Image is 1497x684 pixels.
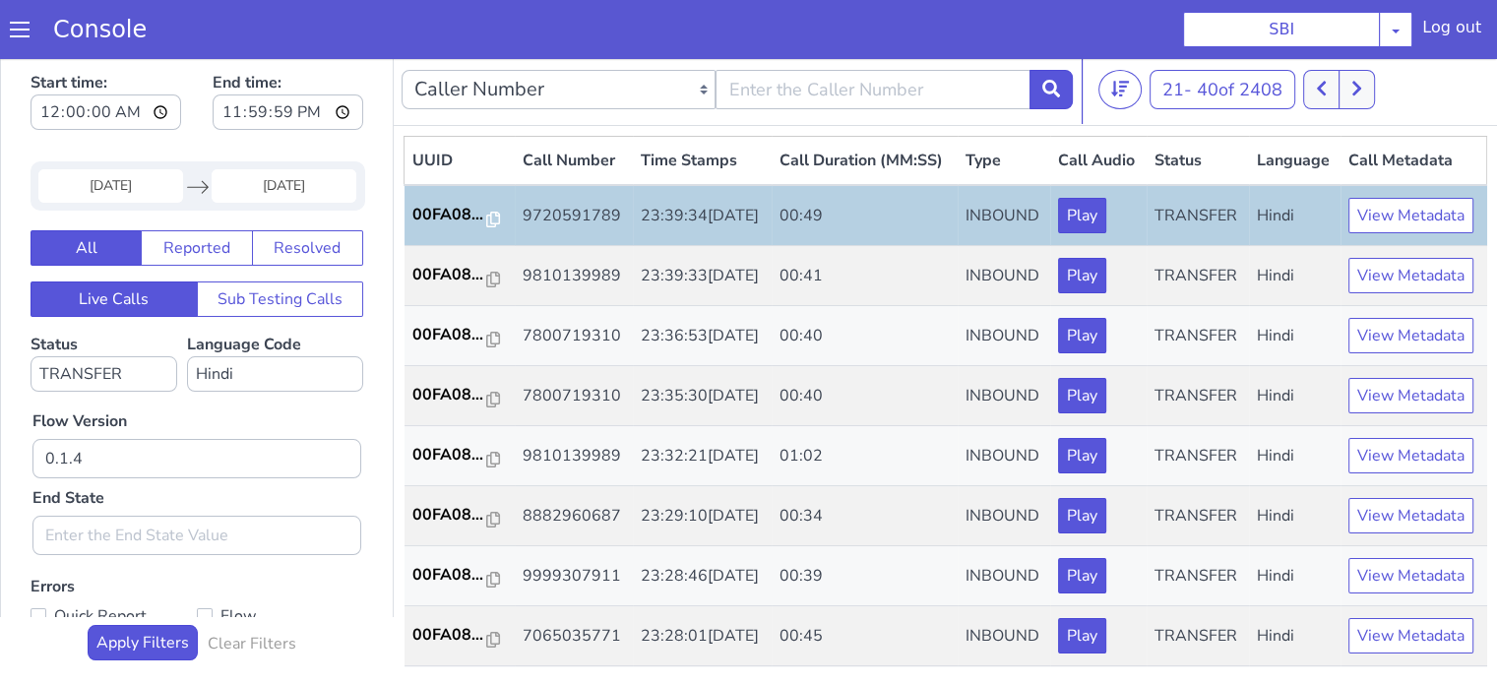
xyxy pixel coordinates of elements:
p: 00FA08... [412,329,487,352]
td: INBOUND [958,372,1050,432]
td: TRANSFER [1147,432,1249,492]
td: 7800719310 [515,312,633,372]
td: Hindi [1249,131,1341,192]
td: INBOUND [958,192,1050,252]
td: 23:27:02[DATE] [633,612,772,672]
button: Play [1058,324,1106,359]
button: Play [1058,444,1106,479]
button: View Metadata [1348,384,1473,419]
td: INBOUND [958,131,1050,192]
td: 23:39:34[DATE] [633,131,772,192]
td: 23:39:33[DATE] [633,192,772,252]
button: Sub Testing Calls [197,227,364,263]
a: 00FA08... [412,269,507,292]
button: View Metadata [1348,564,1473,599]
a: 00FA08... [412,329,507,352]
p: 00FA08... [412,209,487,232]
th: Language [1249,83,1341,132]
td: 00:45 [772,552,958,612]
input: End time: [213,40,363,76]
a: 00FA08... [412,149,507,172]
td: TRANSFER [1147,312,1249,372]
button: Resolved [252,176,363,212]
input: Enter the Caller Number [716,16,1029,55]
td: INBOUND [958,552,1050,612]
td: 00:41 [772,192,958,252]
td: Hindi [1249,432,1341,492]
th: Status [1147,83,1249,132]
button: Play [1058,264,1106,299]
a: 00FA08... [412,209,507,232]
input: Start time: [31,40,181,76]
label: Status [31,280,177,338]
td: Hindi [1249,192,1341,252]
label: End time: [213,11,363,82]
th: Call Metadata [1341,83,1486,132]
h6: Clear Filters [208,581,296,599]
td: 8882960687 [515,432,633,492]
td: 7065035771 [515,552,633,612]
td: 9999307911 [515,492,633,552]
button: Play [1058,504,1106,539]
td: Hindi [1249,252,1341,312]
td: Hindi [1249,372,1341,432]
input: Enter the End State Value [32,462,361,501]
th: Time Stamps [633,83,772,132]
td: 23:32:21[DATE] [633,372,772,432]
button: View Metadata [1348,324,1473,359]
td: TRANSFER [1147,612,1249,672]
label: Start time: [31,11,181,82]
select: Status [31,302,177,338]
span: 40 of 2408 [1197,24,1282,47]
button: Play [1058,204,1106,239]
td: Hindi [1249,612,1341,672]
label: End State [32,432,104,456]
button: SBI [1183,12,1380,47]
input: End Date [212,115,356,149]
td: 23:28:46[DATE] [633,492,772,552]
td: TRANSFER [1147,252,1249,312]
p: 00FA08... [412,569,487,592]
input: Start Date [38,115,183,149]
button: Reported [141,176,252,212]
button: View Metadata [1348,264,1473,299]
label: Language Code [187,280,363,338]
td: INBOUND [958,312,1050,372]
td: INBOUND [958,492,1050,552]
td: Hindi [1249,312,1341,372]
td: 00:37 [772,612,958,672]
th: Call Audio [1050,83,1147,132]
p: 00FA08... [412,509,487,532]
td: 9810139989 [515,192,633,252]
p: 00FA08... [412,449,487,472]
td: TRANSFER [1147,131,1249,192]
button: View Metadata [1348,204,1473,239]
td: TRANSFER [1147,372,1249,432]
td: 7800719310 [515,252,633,312]
p: 00FA08... [412,269,487,292]
td: 00:40 [772,312,958,372]
a: 00FA08... [412,569,507,592]
td: INBOUND [958,432,1050,492]
button: Play [1058,144,1106,179]
a: 00FA08... [412,449,507,472]
td: TRANSFER [1147,492,1249,552]
th: Call Duration (MM:SS) [772,83,958,132]
button: View Metadata [1348,444,1473,479]
td: 23:36:53[DATE] [633,252,772,312]
div: Log out [1422,16,1481,47]
button: Play [1058,384,1106,419]
p: 00FA08... [412,149,487,172]
label: Quick Report [31,548,197,576]
a: 00FA08... [412,509,507,532]
button: 21- 40of 2408 [1150,16,1295,55]
td: 23:29:10[DATE] [633,432,772,492]
td: Hindi [1249,492,1341,552]
td: TRANSFER [1147,552,1249,612]
td: 00:40 [772,252,958,312]
button: Apply Filters [88,571,198,606]
td: Hindi [1249,552,1341,612]
td: 23:28:01[DATE] [633,552,772,612]
td: INBOUND [958,252,1050,312]
p: 00FA08... [412,389,487,412]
